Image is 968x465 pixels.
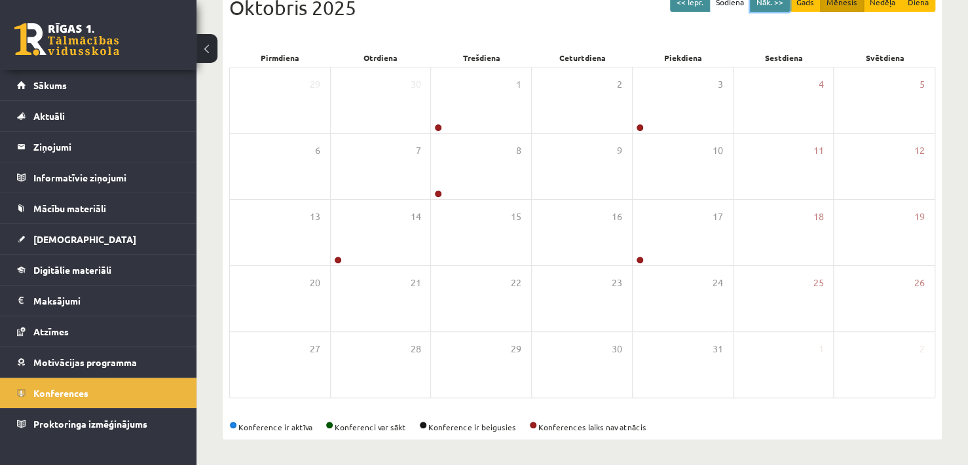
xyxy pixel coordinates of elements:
[617,143,622,158] span: 9
[33,387,88,399] span: Konferences
[33,418,147,430] span: Proktoringa izmēģinājums
[813,210,823,224] span: 18
[612,276,622,290] span: 23
[818,77,823,92] span: 4
[33,286,180,316] legend: Maksājumi
[33,162,180,193] legend: Informatīvie ziņojumi
[920,342,925,356] span: 2
[612,342,622,356] span: 30
[813,276,823,290] span: 25
[713,143,723,158] span: 10
[612,210,622,224] span: 16
[17,286,180,316] a: Maksājumi
[17,347,180,377] a: Motivācijas programma
[229,421,935,433] div: Konference ir aktīva Konferenci var sākt Konference ir beigusies Konferences laiks nav atnācis
[914,210,925,224] span: 19
[914,143,925,158] span: 12
[17,316,180,346] a: Atzīmes
[33,325,69,337] span: Atzīmes
[315,143,320,158] span: 6
[33,202,106,214] span: Mācību materiāli
[920,77,925,92] span: 5
[734,48,834,67] div: Sestdiena
[33,264,111,276] span: Digitālie materiāli
[516,77,521,92] span: 1
[17,255,180,285] a: Digitālie materiāli
[511,342,521,356] span: 29
[410,342,420,356] span: 28
[17,193,180,223] a: Mācību materiāli
[511,276,521,290] span: 22
[17,162,180,193] a: Informatīvie ziņojumi
[633,48,734,67] div: Piekdiena
[431,48,532,67] div: Trešdiena
[511,210,521,224] span: 15
[33,110,65,122] span: Aktuāli
[229,48,330,67] div: Pirmdiena
[17,101,180,131] a: Aktuāli
[834,48,935,67] div: Svētdiena
[310,210,320,224] span: 13
[914,276,925,290] span: 26
[516,143,521,158] span: 8
[14,23,119,56] a: Rīgas 1. Tālmācības vidusskola
[813,143,823,158] span: 11
[713,276,723,290] span: 24
[713,210,723,224] span: 17
[818,342,823,356] span: 1
[310,77,320,92] span: 29
[17,132,180,162] a: Ziņojumi
[718,77,723,92] span: 3
[17,409,180,439] a: Proktoringa izmēģinājums
[33,79,67,91] span: Sākums
[330,48,431,67] div: Otrdiena
[617,77,622,92] span: 2
[33,233,136,245] span: [DEMOGRAPHIC_DATA]
[17,70,180,100] a: Sākums
[415,143,420,158] span: 7
[17,378,180,408] a: Konferences
[410,77,420,92] span: 30
[410,276,420,290] span: 21
[410,210,420,224] span: 14
[17,224,180,254] a: [DEMOGRAPHIC_DATA]
[310,342,320,356] span: 27
[532,48,633,67] div: Ceturtdiena
[310,276,320,290] span: 20
[713,342,723,356] span: 31
[33,132,180,162] legend: Ziņojumi
[33,356,137,368] span: Motivācijas programma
